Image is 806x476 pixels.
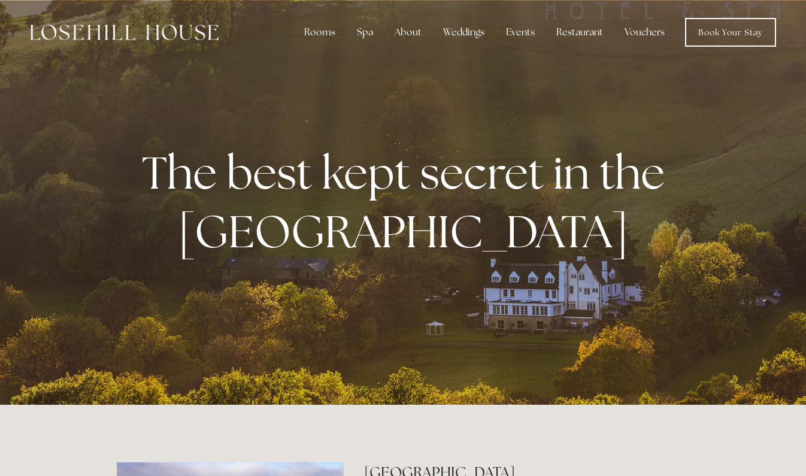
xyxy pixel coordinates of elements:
[30,25,219,40] img: Losehill House
[434,20,494,44] div: Weddings
[685,18,776,47] a: Book Your Stay
[615,20,674,44] a: Vouchers
[547,20,613,44] div: Restaurant
[295,20,345,44] div: Rooms
[385,20,431,44] div: About
[142,143,674,260] strong: The best kept secret in the [GEOGRAPHIC_DATA]
[496,20,544,44] div: Events
[347,20,383,44] div: Spa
